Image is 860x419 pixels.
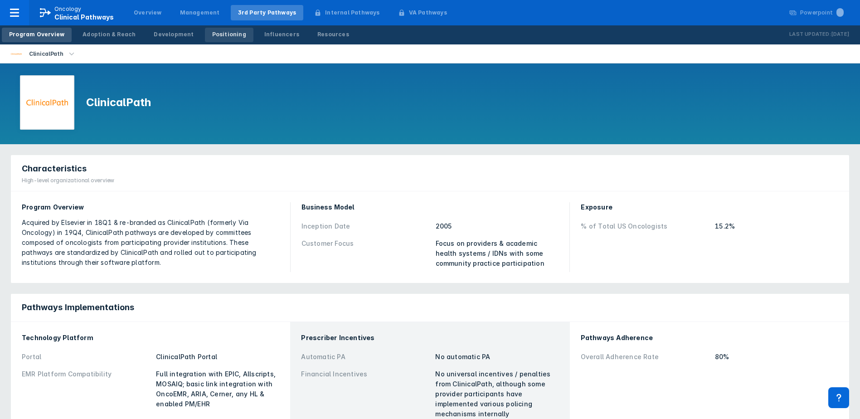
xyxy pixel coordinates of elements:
[173,5,227,20] a: Management
[9,30,64,39] div: Program Overview
[22,163,87,174] span: Characteristics
[831,30,849,39] p: [DATE]
[301,239,430,268] div: Customer Focus
[26,82,68,123] img: via-oncology
[435,369,559,419] div: No universal incentives / penalties from ClinicalPath, although some provider participants have i...
[156,352,279,362] div: ClinicalPath Portal
[154,30,194,39] div: Development
[789,30,831,39] p: Last Updated:
[325,9,379,17] div: Internal Pathways
[238,9,296,17] div: 3rd Party Pathways
[22,176,114,185] div: High-level organizational overview
[180,9,220,17] div: Management
[212,30,246,39] div: Positioning
[22,218,279,268] div: Acquired by Elsevier in 18Q1 & re-branded as ClinicalPath (formerly Via Oncology) in 19Q4, Clinic...
[581,202,838,212] div: Exposure
[25,48,67,60] div: ClinicalPath
[715,352,838,362] div: 80%
[156,369,279,409] div: Full integration with EPIC, Allscripts, MOSAIQ; basic link integration with OncoEMR, ARIA, Cerner...
[83,30,136,39] div: Adoption & Reach
[75,28,143,42] a: Adoption & Reach
[126,5,169,20] a: Overview
[134,9,162,17] div: Overview
[54,13,114,21] span: Clinical Pathways
[409,9,447,17] div: VA Pathways
[581,333,838,343] div: Pathways Adherence
[54,5,82,13] p: Oncology
[581,352,709,362] div: Overall Adherence Rate
[257,28,306,42] a: Influencers
[86,95,151,110] h1: ClinicalPath
[146,28,201,42] a: Development
[435,352,559,362] div: No automatic PA
[22,302,134,313] span: Pathways Implementations
[581,221,709,231] div: % of Total US Oncologists
[800,9,844,17] div: Powerpoint
[22,352,151,362] div: Portal
[317,30,349,39] div: Resources
[264,30,299,39] div: Influencers
[22,333,279,343] div: Technology Platform
[436,221,559,231] div: 2005
[22,369,151,409] div: EMR Platform Compatibility
[2,28,72,42] a: Program Overview
[301,202,559,212] div: Business Model
[22,202,279,212] div: Program Overview
[828,387,849,408] div: Contact Support
[436,239,559,268] div: Focus on providers & academic health systems / IDNs with some community practice participation
[301,221,430,231] div: Inception Date
[301,369,430,419] div: Financial Incentives
[11,49,22,59] img: via-oncology
[205,28,253,42] a: Positioning
[310,28,356,42] a: Resources
[231,5,304,20] a: 3rd Party Pathways
[301,352,430,362] div: Automatic PA
[301,333,559,343] div: Prescriber Incentives
[715,221,838,231] div: 15.2%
